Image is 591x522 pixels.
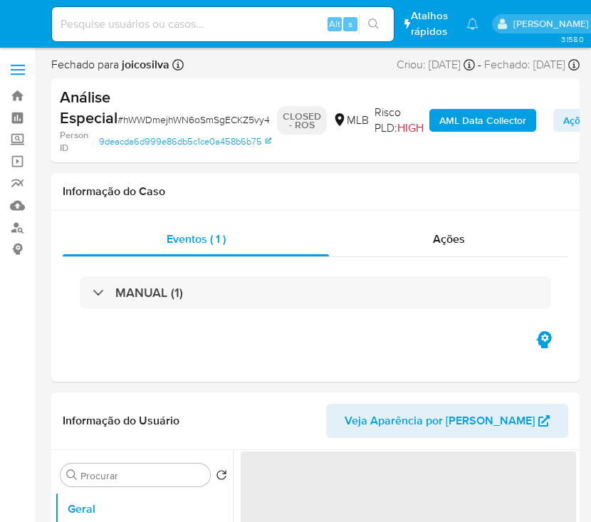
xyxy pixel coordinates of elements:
div: Criou: [DATE] [397,57,475,73]
a: 9deacda6d999e86db5c1ce0a458b6b75 [99,129,271,154]
span: HIGH [397,120,424,136]
span: Veja Aparência por [PERSON_NAME] [345,404,535,438]
span: # hWWDmejhWN6oSmSgECKZ5vy4 [117,113,270,127]
b: joicosilva [119,56,169,73]
span: Alt [329,17,340,31]
h1: Informação do Usuário [63,414,179,428]
h1: Informação do Caso [63,184,568,199]
a: Notificações [466,18,478,30]
button: AML Data Collector [429,109,536,132]
span: Eventos ( 1 ) [167,231,226,247]
span: s [348,17,352,31]
span: - [478,57,481,73]
span: Fechado para [51,57,169,73]
div: MLB [333,113,369,128]
span: Atalhos rápidos [411,9,453,38]
button: Retornar ao pedido padrão [216,469,227,485]
span: Ações [563,109,591,132]
button: Veja Aparência por [PERSON_NAME] [326,404,568,438]
div: MANUAL (1) [80,276,551,309]
span: Ações [433,231,465,247]
b: Person ID [60,129,96,154]
button: search-icon [359,14,388,34]
p: CLOSED - ROS [277,106,327,135]
b: Análise Especial [60,85,117,130]
input: Pesquise usuários ou casos... [52,15,394,33]
div: Fechado: [DATE] [484,57,580,73]
button: Procurar [66,469,78,481]
span: Risco PLD: [375,105,424,135]
b: AML Data Collector [439,109,526,132]
input: Procurar [80,469,204,482]
h3: MANUAL (1) [115,285,183,301]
